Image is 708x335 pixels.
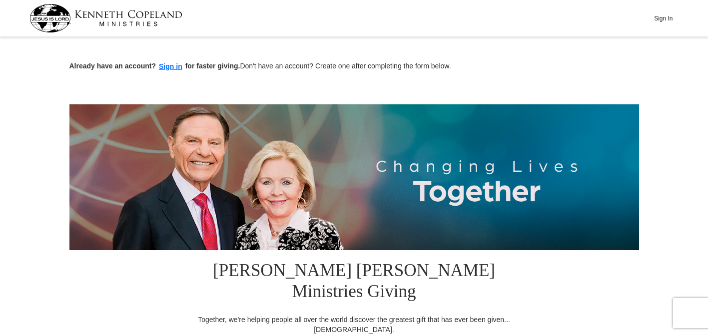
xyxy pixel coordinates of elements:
button: Sign In [649,10,679,26]
strong: Already have an account? for faster giving. [69,62,240,70]
p: Don't have an account? Create one after completing the form below. [69,61,639,72]
div: Together, we're helping people all over the world discover the greatest gift that has ever been g... [192,315,517,335]
h1: [PERSON_NAME] [PERSON_NAME] Ministries Giving [192,250,517,315]
button: Sign in [156,61,185,72]
img: kcm-header-logo.svg [29,4,182,32]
